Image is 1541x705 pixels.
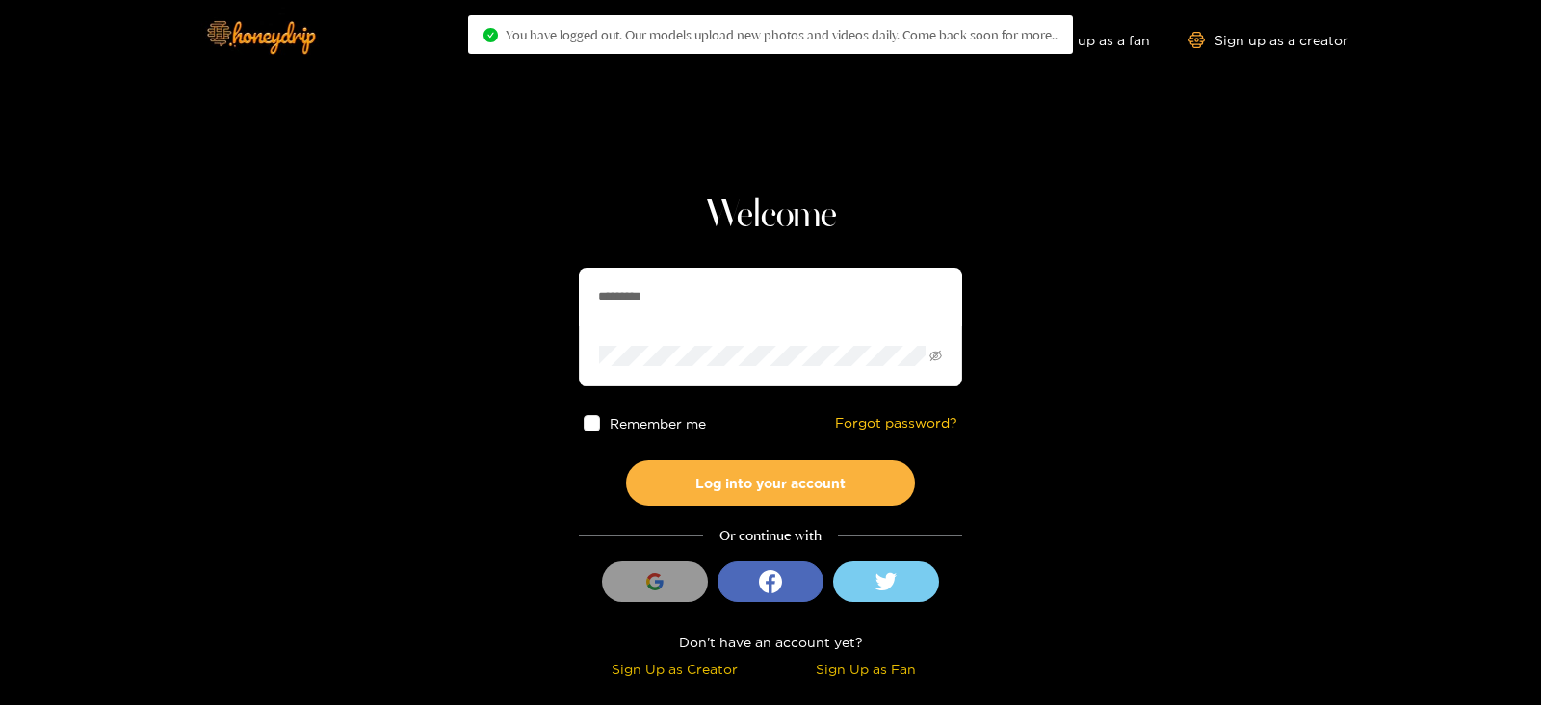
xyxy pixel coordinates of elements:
[775,658,957,680] div: Sign Up as Fan
[835,415,957,431] a: Forgot password?
[1018,32,1150,48] a: Sign up as a fan
[626,460,915,506] button: Log into your account
[483,28,498,42] span: check-circle
[584,658,766,680] div: Sign Up as Creator
[610,416,706,431] span: Remember me
[579,631,962,653] div: Don't have an account yet?
[579,525,962,547] div: Or continue with
[579,193,962,239] h1: Welcome
[506,27,1058,42] span: You have logged out. Our models upload new photos and videos daily. Come back soon for more..
[929,350,942,362] span: eye-invisible
[1188,32,1348,48] a: Sign up as a creator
